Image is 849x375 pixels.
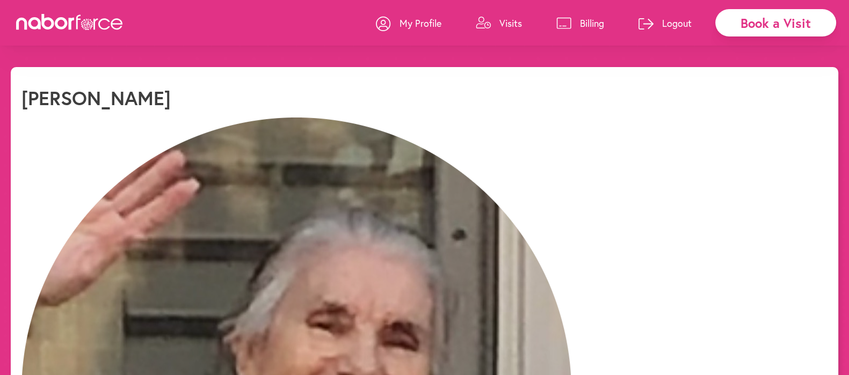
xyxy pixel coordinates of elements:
a: Billing [556,7,604,39]
p: My Profile [400,17,441,30]
h1: [PERSON_NAME] [21,86,171,109]
p: Billing [580,17,604,30]
p: Logout [662,17,692,30]
a: Visits [476,7,522,39]
a: Logout [638,7,692,39]
a: My Profile [376,7,441,39]
div: Book a Visit [715,9,836,36]
p: Visits [499,17,522,30]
